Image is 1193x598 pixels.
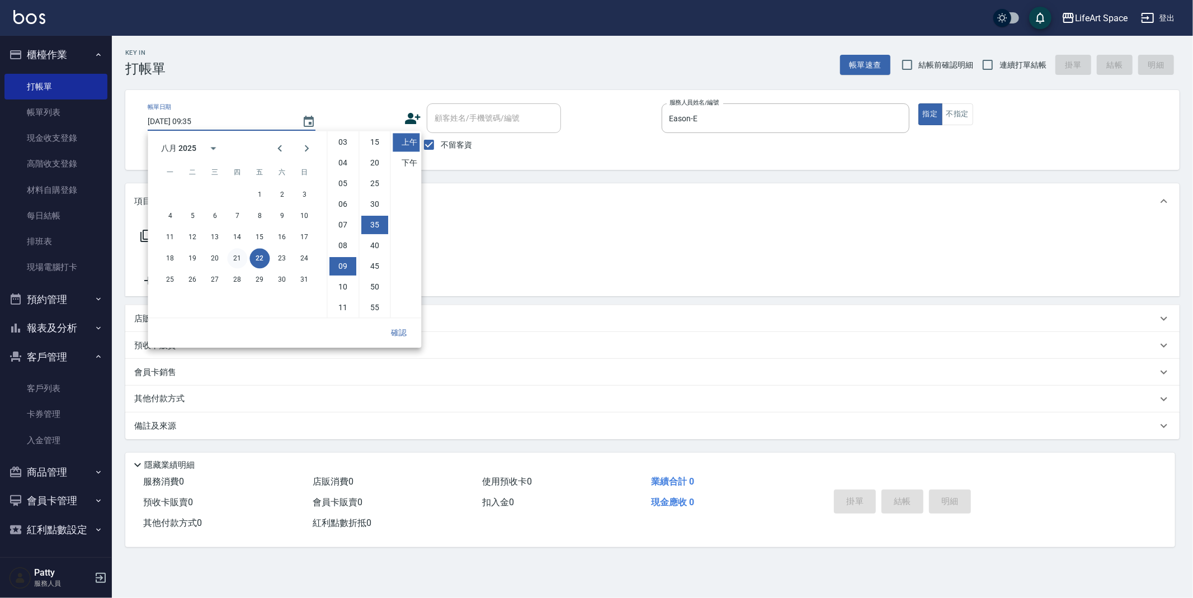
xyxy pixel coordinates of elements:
[205,161,225,183] span: 星期三
[205,269,225,289] button: 27
[313,518,371,528] span: 紅利點數折抵 0
[4,125,107,151] a: 現金收支登錄
[361,154,388,172] li: 20 minutes
[294,184,314,205] button: 3
[329,278,356,296] li: 10 hours
[182,206,202,226] button: 5
[125,305,1180,332] div: 店販銷售
[125,183,1180,219] div: 項目消費
[160,269,180,289] button: 25
[329,195,356,213] li: 6 hours
[4,229,107,254] a: 排班表
[143,518,202,528] span: 其他付款方式 0
[381,322,417,343] button: 確認
[143,476,184,487] span: 服務消費 0
[669,98,719,107] label: 服務人員姓名/編號
[227,161,247,183] span: 星期四
[1029,7,1051,29] button: save
[272,206,292,226] button: 9
[361,174,388,193] li: 25 minutes
[266,135,293,162] button: Previous month
[293,135,320,162] button: Next month
[361,216,388,234] li: 35 minutes
[125,49,166,56] h2: Key In
[272,248,292,268] button: 23
[313,497,362,507] span: 會員卡販賣 0
[4,401,107,427] a: 卡券管理
[1075,11,1128,25] div: LifeArt Space
[161,143,196,154] div: 八月 2025
[272,161,292,183] span: 星期六
[4,254,107,280] a: 現場電腦打卡
[125,359,1180,386] div: 會員卡銷售
[134,393,190,405] p: 其他付款方式
[4,314,107,343] button: 報表及分析
[134,196,168,207] p: 項目消費
[125,412,1180,439] div: 備註及來源
[294,269,314,289] button: 31
[4,74,107,99] a: 打帳單
[182,161,202,183] span: 星期二
[942,103,973,125] button: 不指定
[205,248,225,268] button: 20
[999,59,1046,71] span: 連續打單結帳
[4,343,107,372] button: 客戶管理
[4,151,107,177] a: 高階收支登錄
[840,55,890,75] button: 帳單速查
[200,135,227,162] button: calendar view is open, switch to year view
[272,269,292,289] button: 30
[125,332,1180,359] div: 預收卡販賣
[361,278,388,296] li: 50 minutes
[295,108,322,135] button: Choose date, selected date is 2025-08-22
[148,112,291,131] input: YYYY/MM/DD hh:mm
[4,428,107,453] a: 入金管理
[329,298,356,317] li: 11 hours
[125,61,166,77] h3: 打帳單
[134,367,176,378] p: 會員卡銷售
[160,227,180,247] button: 11
[329,257,356,276] li: 9 hours
[313,476,353,487] span: 店販消費 0
[249,248,270,268] button: 22
[4,177,107,203] a: 材料自購登錄
[4,458,107,487] button: 商品管理
[249,206,270,226] button: 8
[4,285,107,314] button: 預約管理
[182,248,202,268] button: 19
[329,174,356,193] li: 5 hours
[182,269,202,289] button: 26
[390,131,421,317] ul: Select meridiem
[9,567,31,589] img: Person
[294,161,314,183] span: 星期日
[359,131,390,317] ul: Select minutes
[227,269,247,289] button: 28
[329,216,356,234] li: 7 hours
[294,248,314,268] button: 24
[329,154,356,172] li: 4 hours
[272,184,292,205] button: 2
[651,476,694,487] span: 業績合計 0
[918,103,942,125] button: 指定
[329,236,356,255] li: 8 hours
[249,269,270,289] button: 29
[4,515,107,544] button: 紅利點數設定
[182,227,202,247] button: 12
[144,459,195,471] p: 隱藏業績明細
[160,248,180,268] button: 18
[4,486,107,515] button: 會員卡管理
[361,195,388,213] li: 30 minutes
[205,227,225,247] button: 13
[294,206,314,226] button: 10
[1137,8,1180,29] button: 登出
[227,206,247,226] button: 7
[393,133,419,151] li: 上午
[482,497,514,507] span: 扣入金 0
[227,248,247,268] button: 21
[1057,7,1132,30] button: LifeArt Space
[919,59,974,71] span: 結帳前確認明細
[651,497,694,507] span: 現金應收 0
[34,578,91,588] p: 服務人員
[125,386,1180,412] div: 其他付款方式
[4,376,107,401] a: 客戶列表
[160,206,180,226] button: 4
